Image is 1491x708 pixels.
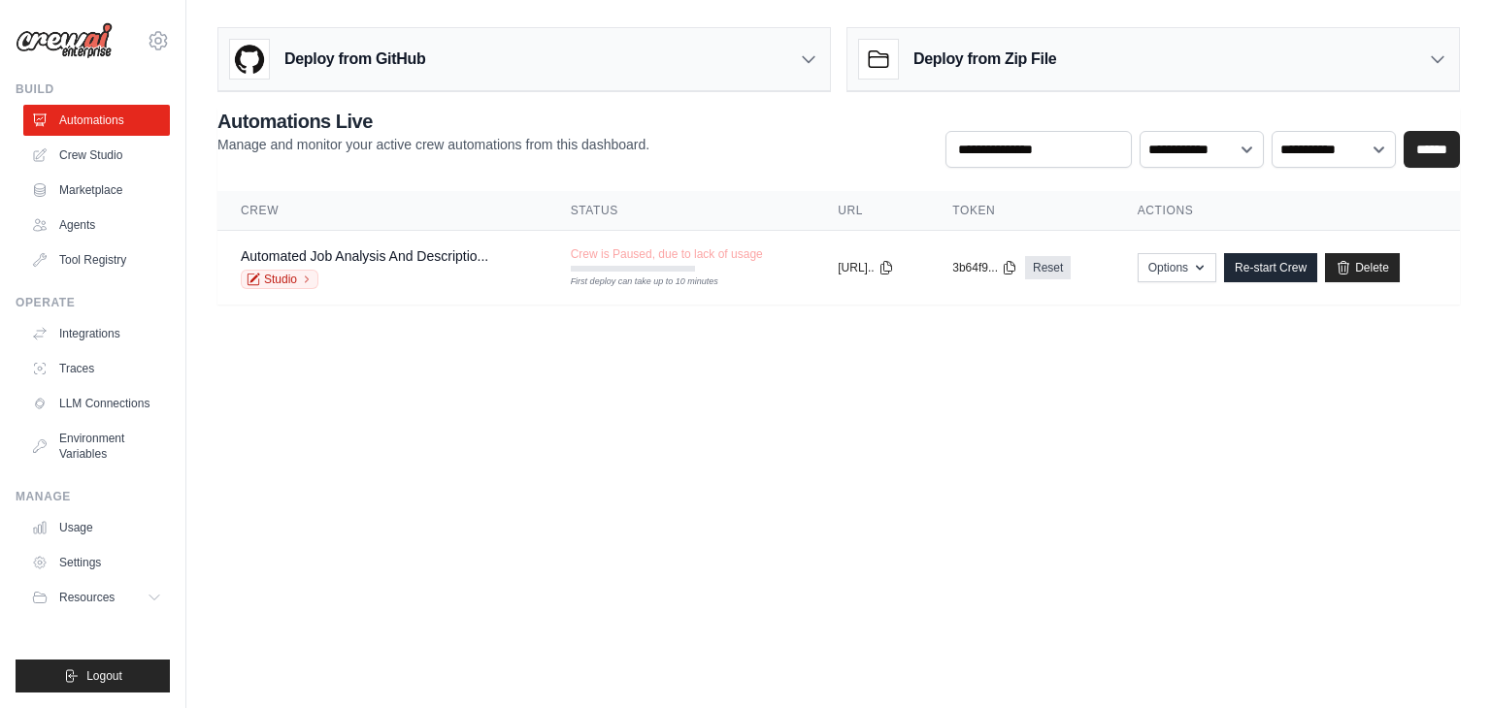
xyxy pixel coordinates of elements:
[23,353,170,384] a: Traces
[23,582,170,613] button: Resources
[23,318,170,349] a: Integrations
[1138,253,1216,282] button: Options
[16,295,170,310] div: Operate
[241,248,488,264] a: Automated Job Analysis And Descriptio...
[16,660,170,692] button: Logout
[23,175,170,206] a: Marketplace
[1325,253,1400,282] a: Delete
[929,191,1113,231] th: Token
[1114,191,1460,231] th: Actions
[217,191,547,231] th: Crew
[571,275,695,289] div: First deploy can take up to 10 minutes
[16,81,170,97] div: Build
[16,489,170,504] div: Manage
[23,140,170,171] a: Crew Studio
[16,22,113,59] img: Logo
[230,40,269,79] img: GitHub Logo
[59,590,115,605] span: Resources
[952,260,1017,275] button: 3b64f9...
[1224,253,1317,282] a: Re-start Crew
[23,209,170,241] a: Agents
[913,48,1056,71] h3: Deploy from Zip File
[217,135,649,154] p: Manage and monitor your active crew automations from this dashboard.
[23,547,170,578] a: Settings
[814,191,929,231] th: URL
[23,244,170,275] a: Tool Registry
[23,105,170,136] a: Automations
[571,246,763,262] span: Crew is Paused, due to lack of usage
[23,512,170,543] a: Usage
[284,48,425,71] h3: Deploy from GitHub
[1025,256,1071,279] a: Reset
[1394,615,1491,708] iframe: Chat Widget
[547,191,815,231] th: Status
[217,108,649,135] h2: Automations Live
[241,270,318,289] a: Studio
[23,388,170,419] a: LLM Connections
[23,423,170,469] a: Environment Variables
[86,668,122,684] span: Logout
